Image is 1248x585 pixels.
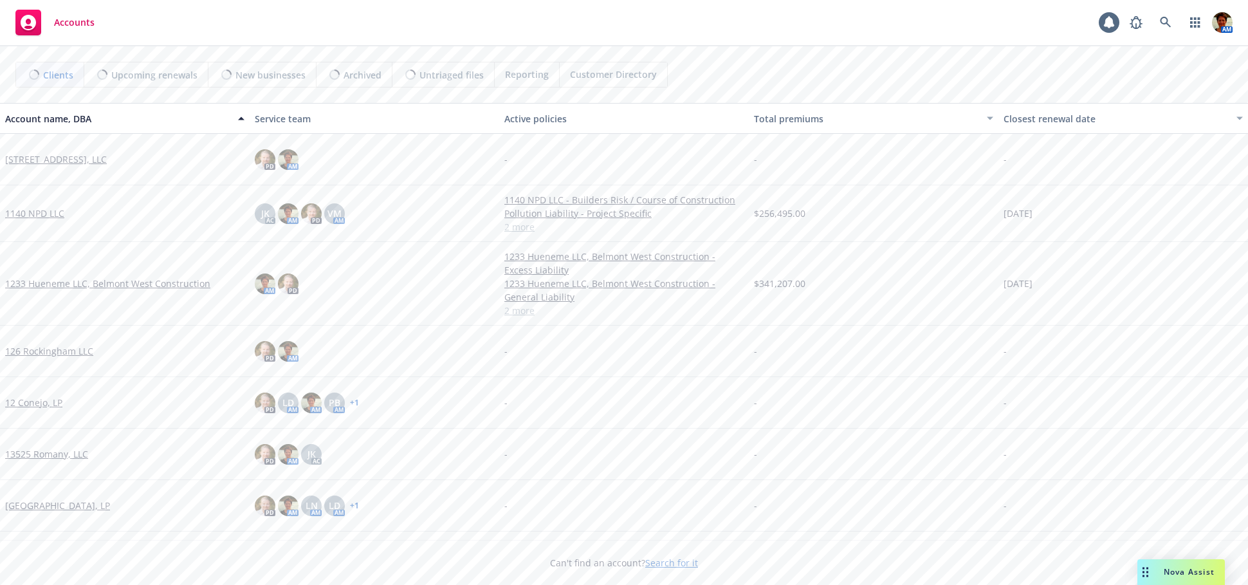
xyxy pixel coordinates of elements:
[504,344,508,358] span: -
[1004,396,1007,409] span: -
[255,112,494,125] div: Service team
[5,447,88,461] a: 13525 Romany, LLC
[255,341,275,362] img: photo
[255,149,275,170] img: photo
[307,447,316,461] span: JK
[235,68,306,82] span: New businesses
[1004,344,1007,358] span: -
[278,203,298,224] img: photo
[250,103,499,134] button: Service team
[504,499,508,512] span: -
[1004,207,1032,220] span: [DATE]
[1137,559,1225,585] button: Nova Assist
[499,103,749,134] button: Active policies
[504,220,744,234] a: 2 more
[329,499,340,512] span: LD
[1164,566,1215,577] span: Nova Assist
[754,153,757,166] span: -
[754,396,757,409] span: -
[504,304,744,317] a: 2 more
[282,396,294,409] span: LD
[1004,277,1032,290] span: [DATE]
[504,277,744,304] a: 1233 Hueneme LLC, Belmont West Construction - General Liability
[570,68,657,81] span: Customer Directory
[329,396,340,409] span: PB
[504,112,744,125] div: Active policies
[505,68,549,81] span: Reporting
[278,341,298,362] img: photo
[504,447,508,461] span: -
[255,496,275,516] img: photo
[749,103,998,134] button: Total premiums
[301,203,322,224] img: photo
[350,502,359,510] a: + 1
[1004,153,1007,166] span: -
[255,393,275,413] img: photo
[504,153,508,166] span: -
[111,68,197,82] span: Upcoming renewals
[301,393,322,413] img: photo
[998,103,1248,134] button: Closest renewal date
[278,444,298,465] img: photo
[504,207,744,220] a: Pollution Liability - Project Specific
[504,396,508,409] span: -
[255,274,275,294] img: photo
[306,499,318,512] span: LN
[504,193,744,207] a: 1140 NPD LLC - Builders Risk / Course of Construction
[1123,10,1149,35] a: Report a Bug
[754,447,757,461] span: -
[1004,499,1007,512] span: -
[54,17,95,28] span: Accounts
[1182,10,1208,35] a: Switch app
[754,344,757,358] span: -
[1004,112,1229,125] div: Closest renewal date
[5,207,64,220] a: 1140 NPD LLC
[5,153,107,166] a: [STREET_ADDRESS], LLC
[327,207,342,220] span: VM
[5,277,210,290] a: 1233 Hueneme LLC, Belmont West Construction
[278,496,298,516] img: photo
[255,444,275,465] img: photo
[10,5,100,41] a: Accounts
[344,68,381,82] span: Archived
[419,68,484,82] span: Untriaged files
[754,499,757,512] span: -
[278,149,298,170] img: photo
[5,112,230,125] div: Account name, DBA
[5,344,93,358] a: 126 Rockingham LLC
[754,277,805,290] span: $341,207.00
[278,274,298,294] img: photo
[1004,447,1007,461] span: -
[754,112,979,125] div: Total premiums
[350,399,359,407] a: + 1
[550,556,698,570] span: Can't find an account?
[1212,12,1233,33] img: photo
[754,207,805,220] span: $256,495.00
[261,207,270,220] span: JK
[5,396,62,409] a: 12 Conejo, LP
[504,250,744,277] a: 1233 Hueneme LLC, Belmont West Construction - Excess Liability
[5,499,110,512] a: [GEOGRAPHIC_DATA], LP
[1137,559,1153,585] div: Drag to move
[43,68,73,82] span: Clients
[645,557,698,569] a: Search for it
[1153,10,1179,35] a: Search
